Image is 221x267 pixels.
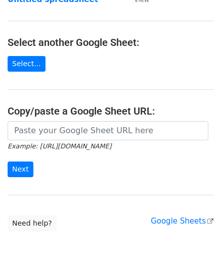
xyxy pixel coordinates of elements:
input: Next [8,162,33,177]
a: Google Sheets [151,217,213,226]
h4: Select another Google Sheet: [8,36,213,48]
h4: Copy/paste a Google Sheet URL: [8,105,213,117]
input: Paste your Google Sheet URL here [8,121,208,140]
small: Example: [URL][DOMAIN_NAME] [8,142,111,150]
a: Need help? [8,216,57,231]
a: Select... [8,56,46,72]
iframe: Chat Widget [170,219,221,267]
